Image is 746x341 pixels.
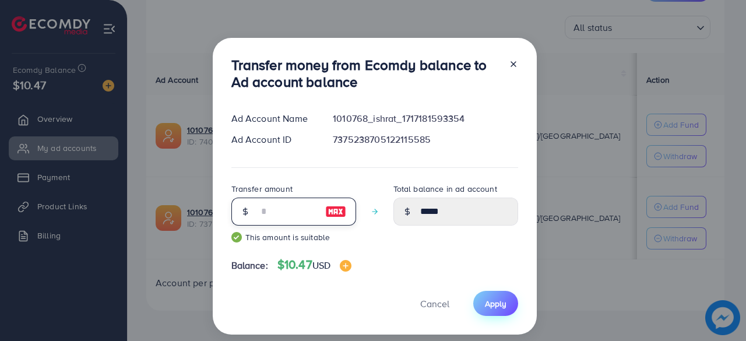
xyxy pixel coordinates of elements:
[406,291,464,316] button: Cancel
[325,205,346,219] img: image
[323,133,527,146] div: 7375238705122115585
[473,291,518,316] button: Apply
[420,297,449,310] span: Cancel
[231,259,268,272] span: Balance:
[231,183,293,195] label: Transfer amount
[231,231,356,243] small: This amount is suitable
[222,133,324,146] div: Ad Account ID
[485,298,506,310] span: Apply
[231,232,242,242] img: guide
[277,258,351,272] h4: $10.47
[323,112,527,125] div: 1010768_ishrat_1717181593354
[312,259,330,272] span: USD
[231,57,499,90] h3: Transfer money from Ecomdy balance to Ad account balance
[222,112,324,125] div: Ad Account Name
[393,183,497,195] label: Total balance in ad account
[340,260,351,272] img: image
